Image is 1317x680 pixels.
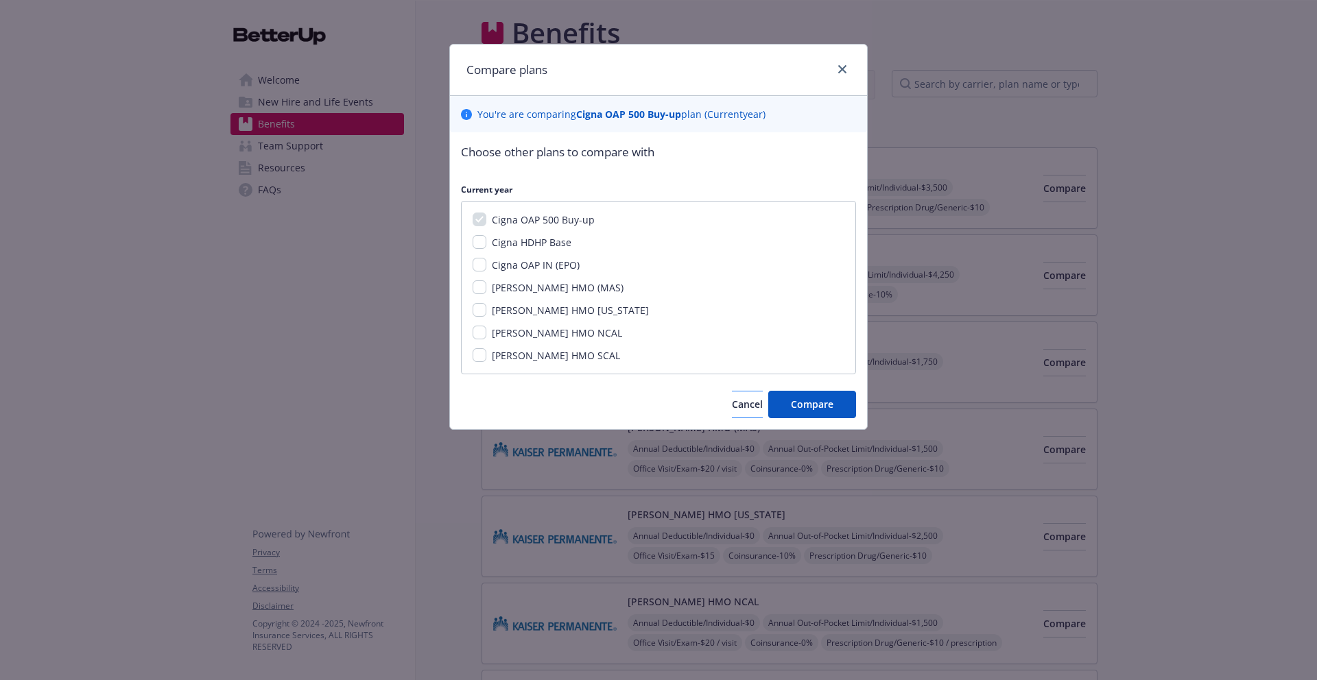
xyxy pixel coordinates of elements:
[492,258,580,271] span: Cigna OAP IN (EPO)
[791,398,833,411] span: Compare
[492,326,622,339] span: [PERSON_NAME] HMO NCAL
[732,391,763,418] button: Cancel
[461,143,856,161] p: Choose other plans to compare with
[492,236,571,249] span: Cigna HDHP Base
[768,391,856,418] button: Compare
[492,304,649,317] span: [PERSON_NAME] HMO [US_STATE]
[732,398,763,411] span: Cancel
[461,184,856,195] p: Current year
[834,61,851,77] a: close
[477,107,766,121] p: You ' re are comparing plan ( Current year)
[466,61,547,79] h1: Compare plans
[492,281,624,294] span: [PERSON_NAME] HMO (MAS)
[492,349,620,362] span: [PERSON_NAME] HMO SCAL
[492,213,595,226] span: Cigna OAP 500 Buy-up
[576,108,681,121] b: Cigna OAP 500 Buy-up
